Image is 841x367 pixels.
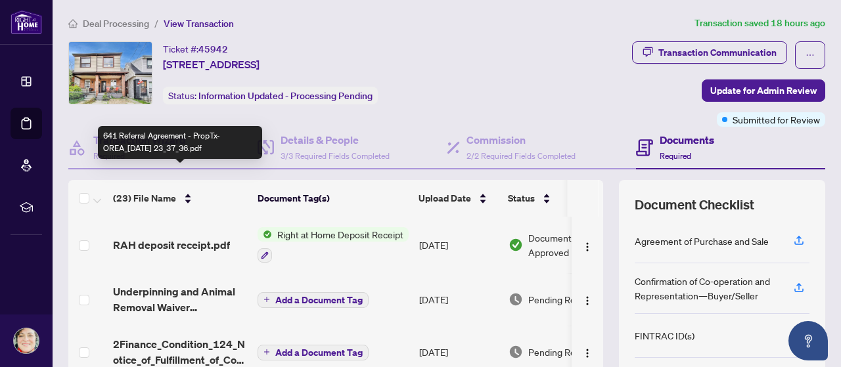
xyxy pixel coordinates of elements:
[83,18,149,30] span: Deal Processing
[788,321,828,360] button: Open asap
[577,341,598,362] button: Logo
[263,296,270,303] span: plus
[93,151,125,161] span: Required
[154,16,158,31] li: /
[635,274,778,303] div: Confirmation of Co-operation and Representation—Buyer/Seller
[658,42,777,63] div: Transaction Communication
[164,18,234,30] span: View Transaction
[252,180,413,217] th: Document Tag(s)
[113,284,247,315] span: Underpinning and Animal Removal Waiver 113_Amendment_to_Option_to_Purchase_Agreement_-_A_-_PropTx...
[98,126,262,159] div: 641 Referral Agreement - PropTx-OREA_[DATE] 23_37_36.pdf
[582,348,593,358] img: Logo
[258,343,369,360] button: Add a Document Tag
[163,56,260,72] span: [STREET_ADDRESS]
[733,112,820,127] span: Submitted for Review
[258,291,369,308] button: Add a Document Tag
[281,151,390,161] span: 3/3 Required Fields Completed
[635,196,754,214] span: Document Checklist
[509,238,523,252] img: Document Status
[68,19,78,28] span: home
[702,79,825,102] button: Update for Admin Review
[113,191,176,205] span: (23) File Name
[281,132,390,148] h4: Details & People
[528,230,610,259] span: Document Approved
[710,80,817,101] span: Update for Admin Review
[806,51,815,60] span: ellipsis
[163,87,378,104] div: Status:
[635,328,694,343] div: FINTRAC ID(s)
[198,90,373,102] span: Information Updated - Processing Pending
[275,295,363,305] span: Add a Document Tag
[508,191,535,205] span: Status
[14,328,39,353] img: Profile Icon
[414,273,503,326] td: [DATE]
[528,345,594,359] span: Pending Review
[577,289,598,310] button: Logo
[582,242,593,252] img: Logo
[694,16,825,31] article: Transaction saved 18 hours ago
[528,292,594,307] span: Pending Review
[198,43,228,55] span: 45942
[660,151,691,161] span: Required
[466,151,576,161] span: 2/2 Required Fields Completed
[466,132,576,148] h4: Commission
[660,132,714,148] h4: Documents
[414,217,503,273] td: [DATE]
[258,227,272,242] img: Status Icon
[275,348,363,357] span: Add a Document Tag
[509,345,523,359] img: Document Status
[509,292,523,307] img: Document Status
[503,180,614,217] th: Status
[419,191,471,205] span: Upload Date
[577,234,598,255] button: Logo
[108,180,252,217] th: (23) File Name
[258,345,369,360] button: Add a Document Tag
[272,227,409,242] span: Right at Home Deposit Receipt
[263,349,270,355] span: plus
[93,132,186,148] h4: Transaction Wizard
[69,42,152,104] img: IMG-E12271386_1.jpg
[113,237,230,253] span: RAH deposit receipt.pdf
[11,10,42,34] img: logo
[258,227,409,263] button: Status IconRight at Home Deposit Receipt
[632,41,787,64] button: Transaction Communication
[635,234,769,248] div: Agreement of Purchase and Sale
[258,292,369,308] button: Add a Document Tag
[582,295,593,306] img: Logo
[163,41,228,56] div: Ticket #:
[413,180,503,217] th: Upload Date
